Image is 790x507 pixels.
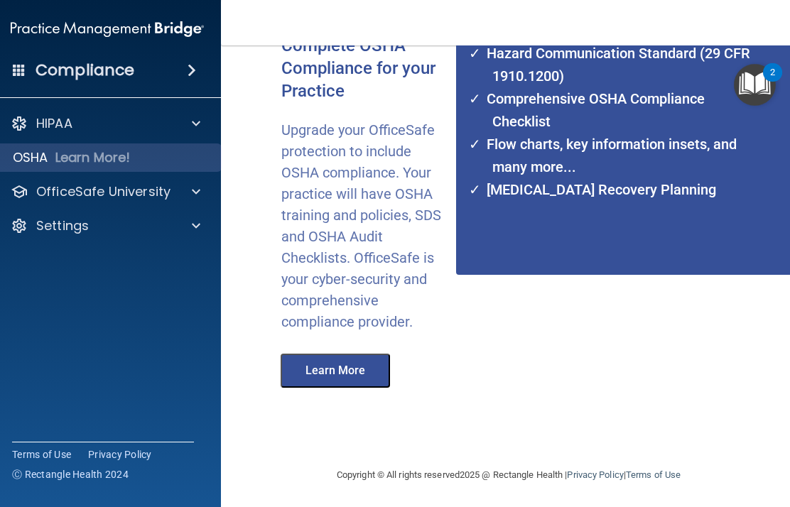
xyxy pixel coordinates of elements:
[281,354,390,388] button: Learn More
[12,447,71,462] a: Terms of Use
[36,115,72,132] p: HIPAA
[11,15,204,43] img: PMB logo
[567,469,623,480] a: Privacy Policy
[478,42,762,87] li: Hazard Communication Standard (29 CFR 1910.1200)
[36,60,134,80] h4: Compliance
[88,447,152,462] a: Privacy Policy
[11,183,200,200] a: OfficeSafe University
[11,217,200,234] a: Settings
[36,183,171,200] p: OfficeSafe University
[478,133,762,178] li: Flow charts, key information insets, and many more...
[626,469,681,480] a: Terms of Use
[478,87,762,133] li: Comprehensive OSHA Compliance Checklist
[271,366,404,376] a: Learn More
[36,217,89,234] p: Settings
[281,119,445,332] p: Upgrade your OfficeSafe protection to include OSHA compliance. Your practice will have OSHA train...
[55,149,131,166] p: Learn More!
[13,149,48,166] p: OSHA
[249,452,768,498] div: Copyright © All rights reserved 2025 @ Rectangle Health | |
[770,72,775,91] div: 2
[478,178,762,201] li: [MEDICAL_DATA] Recovery Planning
[281,35,445,103] p: Complete OSHA Compliance for your Practice
[734,64,776,106] button: Open Resource Center, 2 new notifications
[11,115,200,132] a: HIPAA
[12,467,129,481] span: Ⓒ Rectangle Health 2024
